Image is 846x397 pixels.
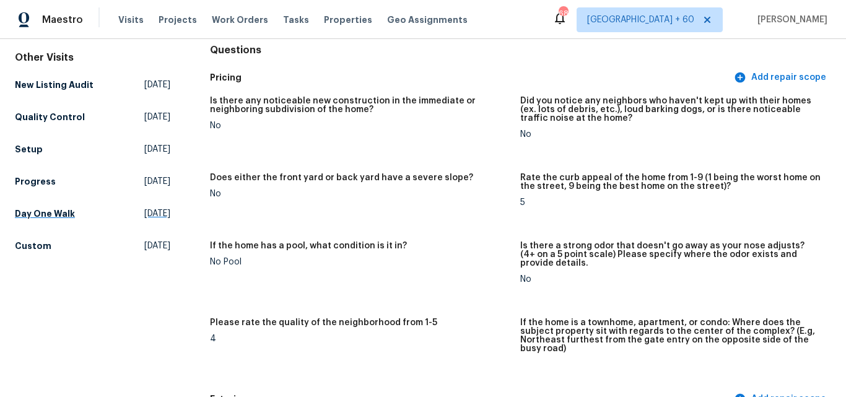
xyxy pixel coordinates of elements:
[210,71,731,84] h5: Pricing
[520,173,821,191] h5: Rate the curb appeal of the home from 1-9 (1 being the worst home on the street, 9 being the best...
[283,15,309,24] span: Tasks
[15,240,51,252] h5: Custom
[210,44,831,56] h4: Questions
[210,121,511,130] div: No
[15,138,170,160] a: Setup[DATE]
[42,14,83,26] span: Maestro
[520,318,821,353] h5: If the home is a townhome, apartment, or condo: Where does the subject property sit with regards ...
[15,203,170,225] a: Day One Walk[DATE]
[324,14,372,26] span: Properties
[520,275,821,284] div: No
[144,240,170,252] span: [DATE]
[118,14,144,26] span: Visits
[212,14,268,26] span: Work Orders
[587,14,694,26] span: [GEOGRAPHIC_DATA] + 60
[15,51,170,64] div: Other Visits
[210,258,511,266] div: No Pool
[736,70,826,85] span: Add repair scope
[210,190,511,198] div: No
[210,334,511,343] div: 4
[15,111,85,123] h5: Quality Control
[15,207,75,220] h5: Day One Walk
[15,74,170,96] a: New Listing Audit[DATE]
[210,97,511,114] h5: Is there any noticeable new construction in the immediate or neighboring subdivision of the home?
[520,97,821,123] h5: Did you notice any neighbors who haven't kept up with their homes (ex. lots of debris, etc.), lou...
[15,235,170,257] a: Custom[DATE]
[144,143,170,155] span: [DATE]
[210,173,473,182] h5: Does either the front yard or back yard have a severe slope?
[731,66,831,89] button: Add repair scope
[387,14,468,26] span: Geo Assignments
[520,242,821,268] h5: Is there a strong odor that doesn't go away as your nose adjusts? (4+ on a 5 point scale) Please ...
[15,79,94,91] h5: New Listing Audit
[159,14,197,26] span: Projects
[15,143,43,155] h5: Setup
[210,242,407,250] h5: If the home has a pool, what condition is it in?
[144,79,170,91] span: [DATE]
[144,111,170,123] span: [DATE]
[520,130,821,139] div: No
[752,14,827,26] span: [PERSON_NAME]
[15,106,170,128] a: Quality Control[DATE]
[15,175,56,188] h5: Progress
[15,170,170,193] a: Progress[DATE]
[520,198,821,207] div: 5
[559,7,567,20] div: 684
[210,318,437,327] h5: Please rate the quality of the neighborhood from 1-5
[144,175,170,188] span: [DATE]
[144,207,170,220] span: [DATE]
